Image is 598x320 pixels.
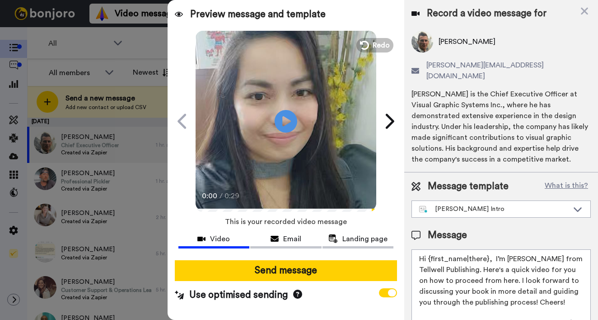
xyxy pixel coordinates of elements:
[175,260,397,281] button: Send message
[426,60,591,81] span: [PERSON_NAME][EMAIL_ADDRESS][DOMAIN_NAME]
[202,191,218,201] span: 0:00
[224,191,240,201] span: 0:29
[283,234,301,244] span: Email
[542,180,591,193] button: What is this?
[419,206,428,213] img: nextgen-template.svg
[411,89,591,165] div: [PERSON_NAME] is the Chief Executive Officer at Visual Graphic Systems Inc., where he has demonst...
[210,234,230,244] span: Video
[428,180,509,193] span: Message template
[225,212,347,232] span: This is your recorded video message
[428,229,467,242] span: Message
[419,205,569,214] div: [PERSON_NAME] Intro
[342,234,388,244] span: Landing page
[220,191,223,201] span: /
[189,288,288,302] span: Use optimised sending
